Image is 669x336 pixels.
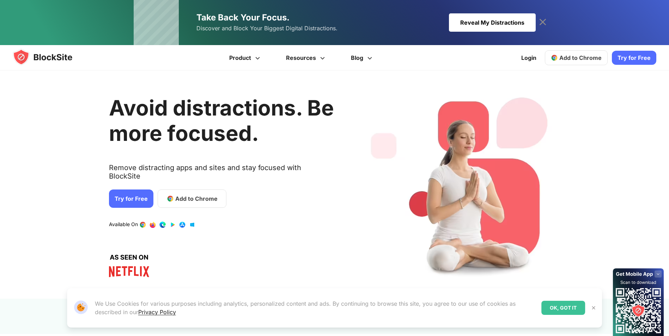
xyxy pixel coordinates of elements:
div: OK, GOT IT [541,301,585,315]
a: Blog [339,45,386,70]
a: Privacy Policy [138,309,176,316]
span: Add to Chrome [559,54,602,61]
a: Add to Chrome [545,50,608,65]
span: Take Back Your Focus. [196,12,290,23]
span: Discover and Block Your Biggest Digital Distractions. [196,23,337,33]
a: Product [217,45,274,70]
div: Reveal My Distractions [449,13,536,32]
span: Add to Chrome [175,194,218,203]
a: Try for Free [109,189,153,208]
img: Close [591,305,596,311]
a: Add to Chrome [158,189,226,208]
img: blocksite-icon.5d769676.svg [13,49,86,66]
button: Close [589,303,598,312]
p: We Use Cookies for various purposes including analytics, personalized content and ads. By continu... [95,299,536,316]
h1: Avoid distractions. Be more focused. [109,95,334,146]
text: Available On [109,221,138,228]
text: Remove distracting apps and sites and stay focused with BlockSite [109,163,334,186]
a: Try for Free [612,51,656,65]
a: Resources [274,45,339,70]
a: Login [517,49,541,66]
img: chrome-icon.svg [551,54,558,61]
